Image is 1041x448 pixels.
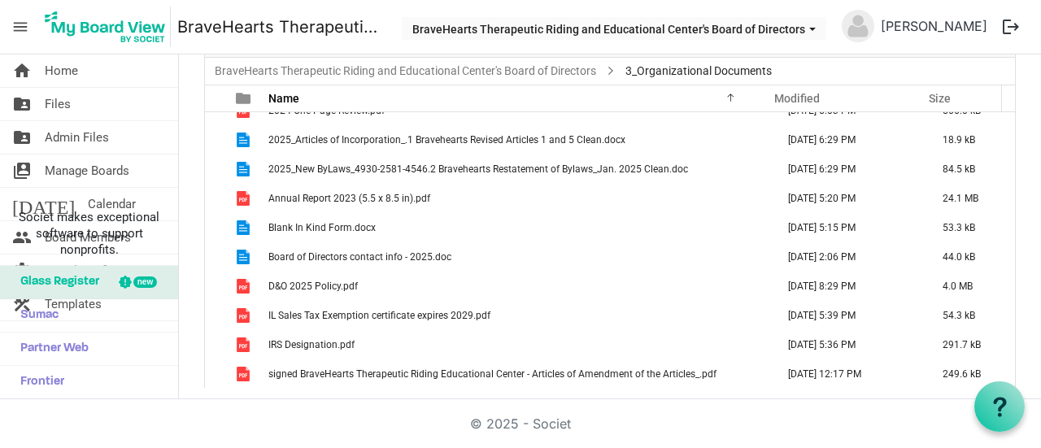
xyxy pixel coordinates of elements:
td: is template cell column header type [226,213,264,242]
td: checkbox [205,154,226,184]
td: Blank In Kind Form.docx is template cell column header Name [264,213,771,242]
td: 53.3 kB is template cell column header Size [926,213,1015,242]
td: is template cell column header type [226,359,264,389]
td: checkbox [205,330,226,359]
img: no-profile-picture.svg [842,10,874,42]
span: Modified [774,92,820,105]
span: Admin Files [45,121,109,154]
td: April 02, 2025 6:29 PM column header Modified [771,154,926,184]
span: [DATE] [12,188,75,220]
td: checkbox [205,213,226,242]
span: folder_shared [12,121,32,154]
span: Home [45,54,78,87]
td: 18.9 kB is template cell column header Size [926,125,1015,154]
span: Files [45,88,71,120]
td: is template cell column header type [226,272,264,301]
span: Glass Register [12,266,99,298]
span: 2025_New ByLaws_4930-2581-4546.2 Bravehearts Restatement of Bylaws_Jan. 2025 Clean.doc [268,163,688,175]
td: checkbox [205,242,226,272]
button: logout [994,10,1028,44]
span: Calendar [88,188,136,220]
td: IL Sales Tax Exemption certificate expires 2029.pdf is template cell column header Name [264,301,771,330]
td: April 24, 2025 8:29 PM column header Modified [771,272,926,301]
span: Name [268,92,299,105]
span: Manage Boards [45,154,129,187]
td: is template cell column header type [226,125,264,154]
td: checkbox [205,301,226,330]
span: 2025_Articles of Incorporation_.1 Bravehearts Revised Articles 1 and 5 Clean.docx [268,134,625,146]
span: folder_shared [12,88,32,120]
td: 2025_Articles of Incorporation_.1 Bravehearts Revised Articles 1 and 5 Clean.docx is template cel... [264,125,771,154]
span: Sumac [12,299,59,332]
td: signed BraveHearts Therapeutic Riding Educational Center - Articles of Amendment of the Articles_... [264,359,771,389]
span: Blank In Kind Form.docx [268,222,376,233]
td: November 15, 2024 5:36 PM column header Modified [771,330,926,359]
td: is template cell column header type [226,154,264,184]
span: switch_account [12,154,32,187]
button: BraveHearts Therapeutic Riding and Educational Center's Board of Directors dropdownbutton [402,17,826,40]
td: IRS Designation.pdf is template cell column header Name [264,330,771,359]
td: is template cell column header type [226,330,264,359]
td: June 26, 2025 2:06 PM column header Modified [771,242,926,272]
td: D&O 2025 Policy.pdf is template cell column header Name [264,272,771,301]
td: 84.5 kB is template cell column header Size [926,154,1015,184]
td: 249.6 kB is template cell column header Size [926,359,1015,389]
a: © 2025 - Societ [470,415,571,432]
a: [PERSON_NAME] [874,10,994,42]
span: home [12,54,32,87]
span: D&O 2025 Policy.pdf [268,281,358,292]
td: checkbox [205,359,226,389]
td: 44.0 kB is template cell column header Size [926,242,1015,272]
span: Board of Directors contact info - 2025.doc [268,251,451,263]
td: 291.7 kB is template cell column header Size [926,330,1015,359]
span: IL Sales Tax Exemption certificate expires 2029.pdf [268,310,490,321]
td: 54.3 kB is template cell column header Size [926,301,1015,330]
td: is template cell column header type [226,242,264,272]
td: checkbox [205,272,226,301]
span: Size [929,92,951,105]
td: checkbox [205,184,226,213]
td: checkbox [205,125,226,154]
td: January 06, 2025 5:20 PM column header Modified [771,184,926,213]
div: new [133,276,157,288]
td: is template cell column header type [226,184,264,213]
td: 24.1 MB is template cell column header Size [926,184,1015,213]
span: Partner Web [12,333,89,365]
td: April 02, 2025 6:29 PM column header Modified [771,125,926,154]
td: Annual Report 2023 (5.5 x 8.5 in).pdf is template cell column header Name [264,184,771,213]
span: Societ makes exceptional software to support nonprofits. [7,209,171,258]
td: 2025_New ByLaws_4930-2581-4546.2 Bravehearts Restatement of Bylaws_Jan. 2025 Clean.doc is templat... [264,154,771,184]
span: signed BraveHearts Therapeutic Riding Educational Center - Articles of Amendment of the Articles_... [268,368,717,380]
td: 4.0 MB is template cell column header Size [926,272,1015,301]
a: BraveHearts Therapeutic Riding and Educational Center's Board of Directors [211,61,599,81]
img: My Board View Logo [40,7,171,47]
span: 3_Organizational Documents [622,61,775,81]
td: January 06, 2025 5:15 PM column header Modified [771,213,926,242]
span: menu [5,11,36,42]
td: November 15, 2024 5:39 PM column header Modified [771,301,926,330]
a: My Board View Logo [40,7,177,47]
td: August 14, 2025 12:17 PM column header Modified [771,359,926,389]
td: is template cell column header type [226,301,264,330]
span: Annual Report 2023 (5.5 x 8.5 in).pdf [268,193,430,204]
a: BraveHearts Therapeutic Riding and Educational Center's Board of Directors [177,11,385,43]
span: Frontier [12,366,64,398]
span: 2024 One Page Review.pdf [268,105,385,116]
td: Board of Directors contact info - 2025.doc is template cell column header Name [264,242,771,272]
span: IRS Designation.pdf [268,339,355,350]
